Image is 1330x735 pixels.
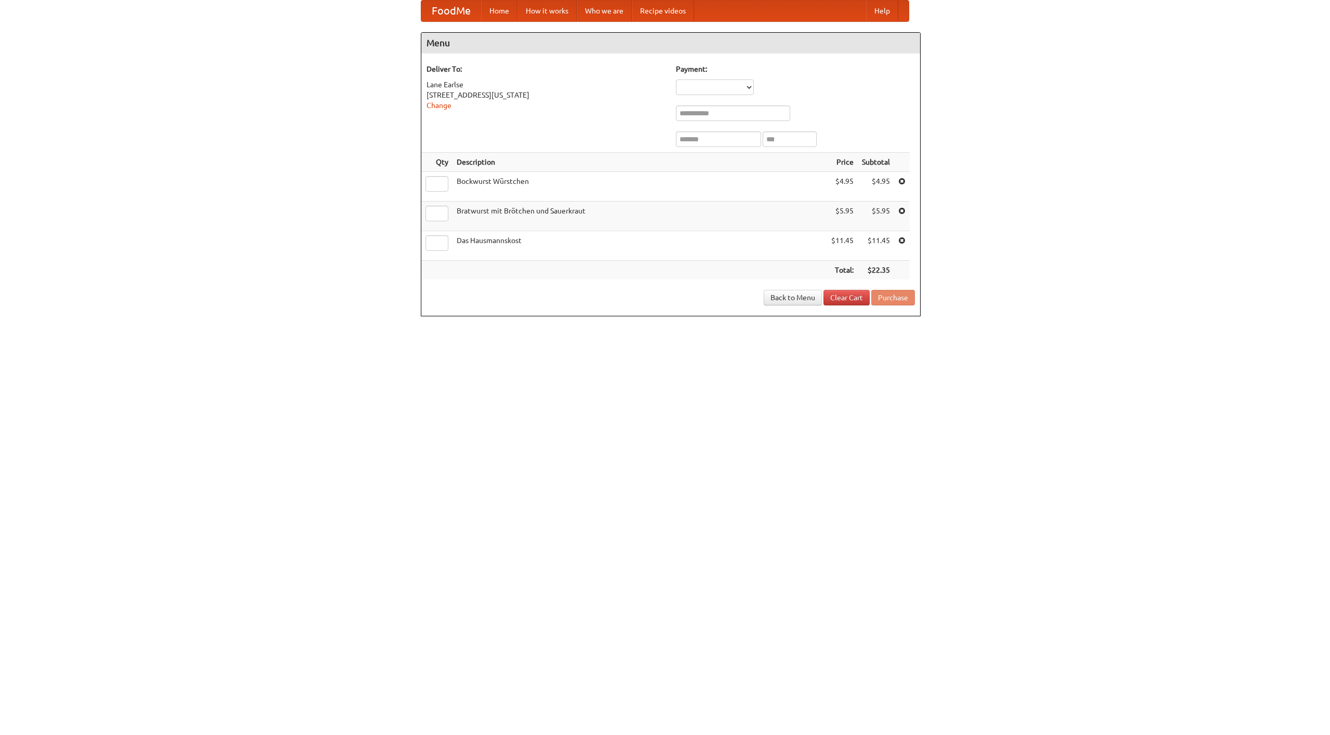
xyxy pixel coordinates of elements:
[866,1,898,21] a: Help
[858,231,894,261] td: $11.45
[427,79,666,90] div: Lane Earlse
[827,202,858,231] td: $5.95
[577,1,632,21] a: Who we are
[827,172,858,202] td: $4.95
[632,1,694,21] a: Recipe videos
[517,1,577,21] a: How it works
[858,202,894,231] td: $5.95
[421,33,920,54] h4: Menu
[858,172,894,202] td: $4.95
[823,290,870,305] a: Clear Cart
[421,1,481,21] a: FoodMe
[453,202,827,231] td: Bratwurst mit Brötchen und Sauerkraut
[827,261,858,280] th: Total:
[827,231,858,261] td: $11.45
[676,64,915,74] h5: Payment:
[764,290,822,305] a: Back to Menu
[427,101,451,110] a: Change
[427,90,666,100] div: [STREET_ADDRESS][US_STATE]
[858,261,894,280] th: $22.35
[481,1,517,21] a: Home
[858,153,894,172] th: Subtotal
[421,153,453,172] th: Qty
[453,153,827,172] th: Description
[453,172,827,202] td: Bockwurst Würstchen
[827,153,858,172] th: Price
[453,231,827,261] td: Das Hausmannskost
[427,64,666,74] h5: Deliver To:
[871,290,915,305] button: Purchase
